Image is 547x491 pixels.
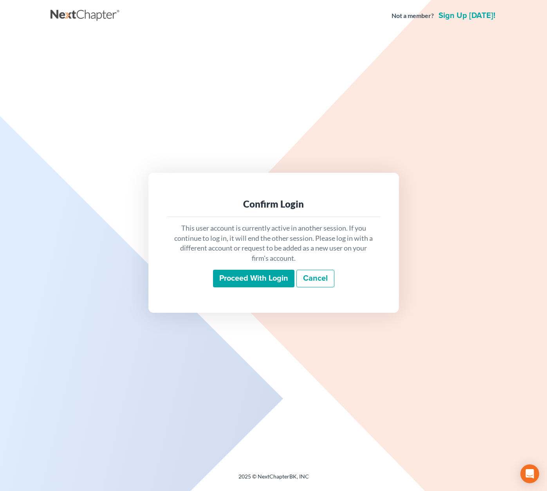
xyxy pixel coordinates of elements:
[173,198,374,210] div: Confirm Login
[437,12,497,20] a: Sign up [DATE]!
[520,464,539,483] div: Open Intercom Messenger
[173,223,374,263] p: This user account is currently active in another session. If you continue to log in, it will end ...
[392,11,434,20] strong: Not a member?
[51,473,497,487] div: 2025 © NextChapterBK, INC
[296,270,334,288] a: Cancel
[213,270,294,288] input: Proceed with login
